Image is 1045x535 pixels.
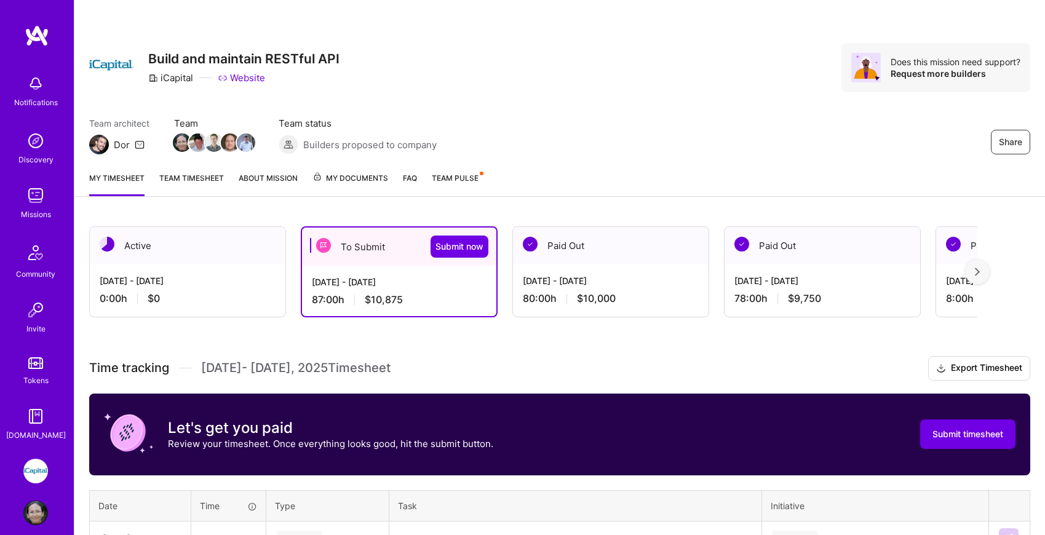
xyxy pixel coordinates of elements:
[221,133,239,152] img: Team Member Avatar
[205,133,223,152] img: Team Member Avatar
[920,419,1015,449] button: Submit timesheet
[23,183,48,208] img: teamwork
[148,71,193,84] div: iCapital
[279,117,437,130] span: Team status
[771,499,980,512] div: Initiative
[174,117,254,130] span: Team
[21,208,51,221] div: Missions
[523,237,538,252] img: Paid Out
[928,356,1030,381] button: Export Timesheet
[174,132,190,153] a: Team Member Avatar
[90,227,285,264] div: Active
[237,133,255,152] img: Team Member Avatar
[734,237,749,252] img: Paid Out
[100,237,114,252] img: Active
[218,71,265,84] a: Website
[389,490,762,521] th: Task
[788,292,821,305] span: $9,750
[946,237,961,252] img: Paid Out
[891,68,1020,79] div: Request more builders
[6,429,66,442] div: [DOMAIN_NAME]
[23,459,48,483] img: iCapital: Build and maintain RESTful API
[23,404,48,429] img: guide book
[238,132,254,153] a: Team Member Avatar
[173,133,191,152] img: Team Member Avatar
[206,132,222,153] a: Team Member Avatar
[431,236,488,258] button: Submit now
[891,56,1020,68] div: Does this mission need support?
[201,360,391,376] span: [DATE] - [DATE] , 2025 Timesheet
[89,43,133,87] img: Company Logo
[312,293,487,306] div: 87:00 h
[16,267,55,280] div: Community
[23,71,48,96] img: bell
[23,129,48,153] img: discovery
[303,138,437,151] span: Builders proposed to company
[239,172,298,196] a: About Mission
[20,501,51,525] a: User Avatar
[148,51,340,66] h3: Build and maintain RESTful API
[89,360,169,376] span: Time tracking
[936,362,946,375] i: icon Download
[316,238,331,253] img: To Submit
[302,228,496,266] div: To Submit
[577,292,616,305] span: $10,000
[200,499,257,512] div: Time
[90,490,191,521] th: Date
[23,374,49,387] div: Tokens
[168,419,493,437] h3: Let's get you paid
[89,117,149,130] span: Team architect
[135,140,145,149] i: icon Mail
[734,274,910,287] div: [DATE] - [DATE]
[222,132,238,153] a: Team Member Avatar
[435,240,483,253] span: Submit now
[190,132,206,153] a: Team Member Avatar
[23,298,48,322] img: Invite
[734,292,910,305] div: 78:00 h
[432,172,482,196] a: Team Pulse
[89,135,109,154] img: Team Architect
[312,172,388,196] a: My Documents
[312,172,388,185] span: My Documents
[104,408,153,458] img: coin
[365,293,403,306] span: $10,875
[23,501,48,525] img: User Avatar
[89,172,145,196] a: My timesheet
[26,322,46,335] div: Invite
[999,136,1022,148] span: Share
[513,227,709,264] div: Paid Out
[14,96,58,109] div: Notifications
[523,274,699,287] div: [DATE] - [DATE]
[279,135,298,154] img: Builders proposed to company
[100,292,276,305] div: 0:00 h
[312,275,487,288] div: [DATE] - [DATE]
[114,138,130,151] div: Dor
[148,292,160,305] span: $0
[266,490,389,521] th: Type
[100,274,276,287] div: [DATE] - [DATE]
[21,238,50,267] img: Community
[25,25,49,47] img: logo
[189,133,207,152] img: Team Member Avatar
[20,459,51,483] a: iCapital: Build and maintain RESTful API
[159,172,224,196] a: Team timesheet
[18,153,54,166] div: Discovery
[148,73,158,83] i: icon CompanyGray
[991,130,1030,154] button: Share
[851,53,881,82] img: Avatar
[523,292,699,305] div: 80:00 h
[975,267,980,276] img: right
[432,173,479,183] span: Team Pulse
[28,357,43,369] img: tokens
[725,227,920,264] div: Paid Out
[932,428,1003,440] span: Submit timesheet
[403,172,417,196] a: FAQ
[168,437,493,450] p: Review your timesheet. Once everything looks good, hit the submit button.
